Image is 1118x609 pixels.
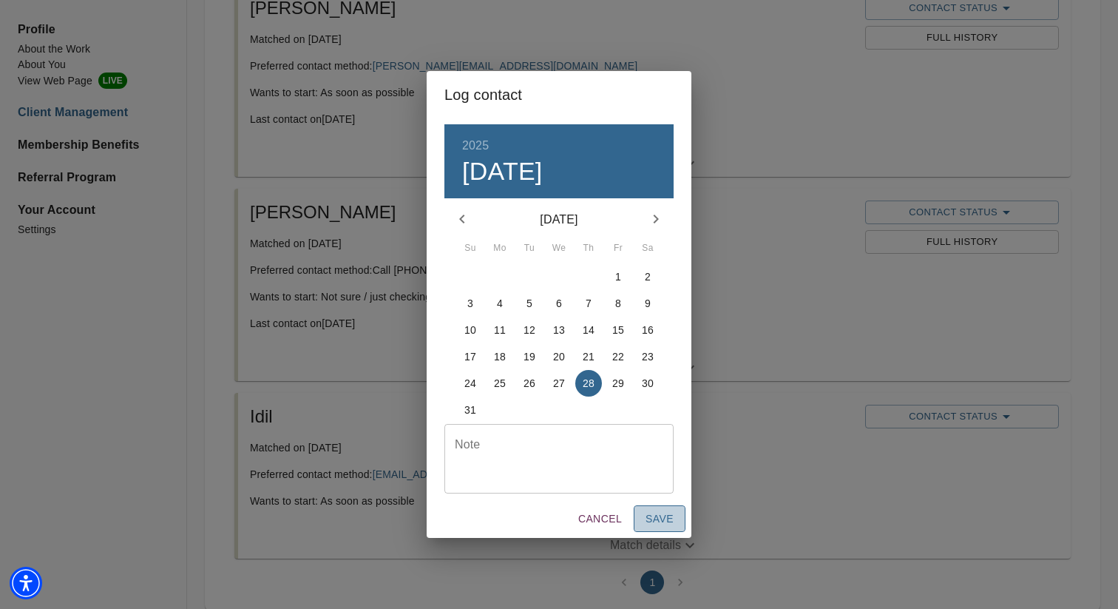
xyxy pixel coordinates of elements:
[634,317,661,343] button: 16
[516,241,543,256] span: Tu
[634,343,661,370] button: 23
[464,323,476,337] p: 10
[494,376,506,391] p: 25
[524,323,535,337] p: 12
[578,510,622,528] span: Cancel
[487,290,513,317] button: 4
[487,343,513,370] button: 18
[634,290,661,317] button: 9
[612,323,624,337] p: 15
[516,317,543,343] button: 12
[546,241,572,256] span: We
[553,323,565,337] p: 13
[464,376,476,391] p: 24
[612,349,624,364] p: 22
[546,290,572,317] button: 6
[524,376,535,391] p: 26
[487,241,513,256] span: Mo
[634,241,661,256] span: Sa
[575,290,602,317] button: 7
[605,241,631,256] span: Fr
[575,317,602,343] button: 14
[494,349,506,364] p: 18
[10,567,42,599] div: Accessibility Menu
[575,343,602,370] button: 21
[605,343,631,370] button: 22
[516,370,543,397] button: 26
[444,83,674,107] h2: Log contact
[457,397,484,423] button: 31
[615,296,621,311] p: 8
[583,376,594,391] p: 28
[516,343,543,370] button: 19
[457,370,484,397] button: 24
[467,296,473,311] p: 3
[487,317,513,343] button: 11
[480,211,638,229] p: [DATE]
[583,323,594,337] p: 14
[642,323,654,337] p: 16
[546,343,572,370] button: 20
[642,349,654,364] p: 23
[546,370,572,397] button: 27
[605,370,631,397] button: 29
[605,290,631,317] button: 8
[634,370,661,397] button: 30
[645,269,651,284] p: 2
[524,349,535,364] p: 19
[645,296,651,311] p: 9
[462,156,543,187] button: [DATE]
[462,135,489,156] button: 2025
[615,269,621,284] p: 1
[612,376,624,391] p: 29
[572,505,628,533] button: Cancel
[487,370,513,397] button: 25
[556,296,562,311] p: 6
[586,296,592,311] p: 7
[516,290,543,317] button: 5
[464,349,476,364] p: 17
[575,241,602,256] span: Th
[605,317,631,343] button: 15
[497,296,503,311] p: 4
[457,317,484,343] button: 10
[553,349,565,364] p: 20
[583,349,594,364] p: 21
[646,510,674,528] span: Save
[605,263,631,290] button: 1
[553,376,565,391] p: 27
[457,290,484,317] button: 3
[642,376,654,391] p: 30
[634,263,661,290] button: 2
[546,317,572,343] button: 13
[457,343,484,370] button: 17
[575,370,602,397] button: 28
[494,323,506,337] p: 11
[457,241,484,256] span: Su
[526,296,532,311] p: 5
[464,403,476,417] p: 31
[634,505,685,533] button: Save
